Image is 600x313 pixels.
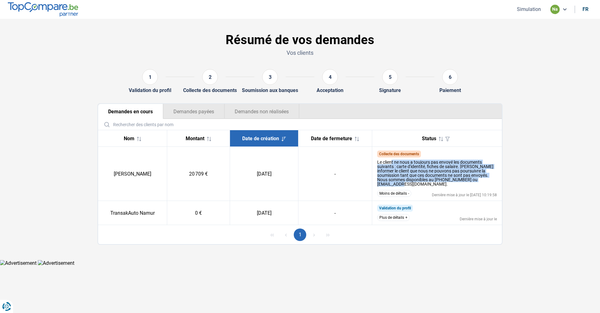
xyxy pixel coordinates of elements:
[8,2,78,16] img: TopCompare.be
[242,136,279,141] span: Date de création
[98,104,163,119] button: Demandes en cours
[298,147,372,201] td: -
[129,87,171,93] div: Validation du profil
[124,136,134,141] span: Nom
[515,6,543,13] button: Simulation
[550,5,560,14] div: na
[382,69,398,85] div: 5
[322,228,334,241] button: Last Page
[202,69,218,85] div: 2
[163,104,224,119] button: Demandes payées
[317,87,343,93] div: Acceptation
[439,87,461,93] div: Paiement
[186,136,204,141] span: Montant
[322,69,338,85] div: 4
[432,193,497,197] div: Dernière mise à jour le [DATE] 10:19:58
[230,147,298,201] td: [DATE]
[38,260,74,266] img: Advertisement
[582,6,588,12] div: fr
[298,201,372,225] td: -
[230,201,298,225] td: [DATE]
[183,87,237,93] div: Collecte des documents
[101,119,499,130] input: Rechercher des clients par nom
[308,228,320,241] button: Next Page
[242,87,298,93] div: Soumission aux banques
[422,136,436,141] span: Status
[266,228,278,241] button: First Page
[377,190,411,197] button: Moins de détails
[379,152,419,156] span: Collecte des documents
[98,147,167,201] td: [PERSON_NAME]
[167,147,230,201] td: 20 709 €
[311,136,352,141] span: Date de fermeture
[377,214,410,221] button: Plus de détails
[294,228,306,241] button: Page 1
[460,217,497,221] div: Dernière mise à jour le
[97,49,502,57] p: Vos clients
[442,69,458,85] div: 6
[97,33,502,48] h1: Résumé de vos demandes
[379,206,411,210] span: Validation du profil
[224,104,299,119] button: Demandes non réalisées
[98,201,167,225] td: TransakAuto Namur
[379,87,401,93] div: Signature
[142,69,158,85] div: 1
[167,201,230,225] td: 0 €
[262,69,278,85] div: 3
[280,228,292,241] button: Previous Page
[377,160,497,186] div: Le client ne nous a toujours pas envoyé les documents suivants : carte d'identité, fiches de sala...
